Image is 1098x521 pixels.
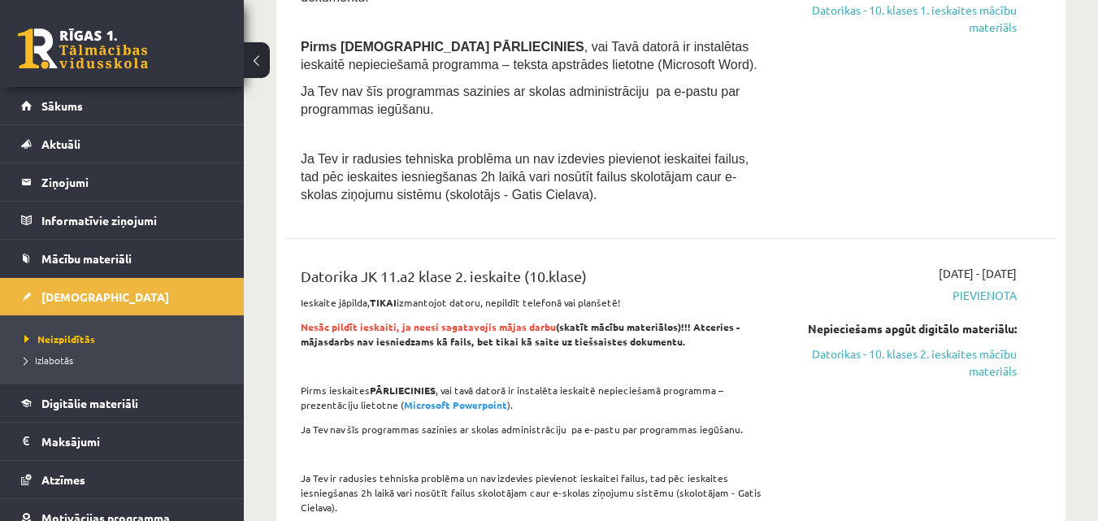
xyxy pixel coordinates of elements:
[794,2,1017,36] a: Datorikas - 10. klases 1. ieskaites mācību materiāls
[24,353,228,367] a: Izlabotās
[24,332,95,345] span: Neizpildītās
[301,383,770,412] p: Pirms ieskaites , vai tavā datorā ir instalēta ieskaitē nepieciešamā programma – prezentāciju lie...
[301,265,770,295] div: Datorika JK 11.a2 klase 2. ieskaite (10.klase)
[301,85,740,116] span: Ja Tev nav šīs programmas sazinies ar skolas administrāciju pa e-pastu par programmas iegūšanu.
[41,396,138,410] span: Digitālie materiāli
[21,278,224,315] a: [DEMOGRAPHIC_DATA]
[21,163,224,201] a: Ziņojumi
[939,265,1017,282] span: [DATE] - [DATE]
[794,345,1017,380] a: Datorikas - 10. klases 2. ieskaites mācību materiāls
[24,354,73,367] span: Izlabotās
[21,202,224,239] a: Informatīvie ziņojumi
[41,137,80,151] span: Aktuāli
[21,240,224,277] a: Mācību materiāli
[21,423,224,460] a: Maksājumi
[21,384,224,422] a: Digitālie materiāli
[301,40,584,54] span: Pirms [DEMOGRAPHIC_DATA] PĀRLIECINIES
[370,296,397,309] strong: TIKAI
[21,87,224,124] a: Sākums
[21,125,224,163] a: Aktuāli
[41,289,169,304] span: [DEMOGRAPHIC_DATA]
[21,461,224,498] a: Atzīmes
[41,251,132,266] span: Mācību materiāli
[370,384,436,397] strong: PĀRLIECINIES
[794,320,1017,337] div: Nepieciešams apgūt digitālo materiālu:
[794,287,1017,304] span: Pievienota
[41,98,83,113] span: Sākums
[301,295,770,310] p: Ieskaite jāpilda, izmantojot datoru, nepildīt telefonā vai planšetē!
[24,332,228,346] a: Neizpildītās
[301,422,770,436] p: Ja Tev nav šīs programmas sazinies ar skolas administrāciju pa e-pastu par programmas iegūšanu.
[301,152,749,202] span: Ja Tev ir radusies tehniska problēma un nav izdevies pievienot ieskaitei failus, tad pēc ieskaite...
[301,471,770,514] p: Ja Tev ir radusies tehniska problēma un nav izdevies pievienot ieskaitei failus, tad pēc ieskaite...
[404,398,507,411] strong: Microsoft Powerpoint
[301,320,740,348] strong: (skatīt mācību materiālos)!!! Atceries - mājasdarbs nav iesniedzams kā fails, bet tikai kā saite ...
[301,320,556,333] span: Nesāc pildīt ieskaiti, ja neesi sagatavojis mājas darbu
[41,202,224,239] legend: Informatīvie ziņojumi
[41,163,224,201] legend: Ziņojumi
[41,472,85,487] span: Atzīmes
[18,28,148,69] a: Rīgas 1. Tālmācības vidusskola
[41,423,224,460] legend: Maksājumi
